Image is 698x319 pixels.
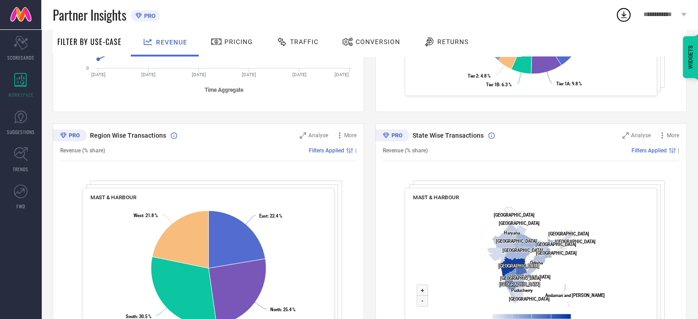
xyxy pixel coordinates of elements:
text: [GEOGRAPHIC_DATA] [496,239,537,244]
span: | [355,147,357,154]
span: Filter By Use-Case [57,36,122,47]
span: Pricing [224,38,253,45]
span: Filters Applied [309,147,344,154]
text: [GEOGRAPHIC_DATA] [555,239,596,244]
svg: Zoom [622,132,629,139]
span: State Wise Transactions [413,132,484,139]
svg: Zoom [300,132,306,139]
span: Revenue (% share) [60,147,105,154]
text: [GEOGRAPHIC_DATA] [509,297,550,302]
text: Andaman and [PERSON_NAME] [545,293,605,298]
text: : 25.4 % [270,307,296,312]
text: [DATE] [335,72,349,77]
text: [DATE] [141,72,156,77]
text: [GEOGRAPHIC_DATA] [498,221,539,226]
span: Partner Insights [53,6,126,24]
span: SUGGESTIONS [7,129,35,135]
div: Premium [53,129,87,143]
span: SCORECARDS [7,54,34,61]
span: FWD [17,203,25,210]
text: : 30.5 % [126,314,151,319]
span: Traffic [290,38,318,45]
text: : 4.8 % [467,73,490,78]
text: [GEOGRAPHIC_DATA] [494,213,535,218]
div: Open download list [615,6,632,23]
text: 0 [86,66,89,71]
span: Conversion [356,38,400,45]
span: More [667,132,679,139]
span: Returns [437,38,469,45]
tspan: East [259,213,268,218]
span: Region Wise Transactions [90,132,166,139]
tspan: West [134,213,143,218]
text: [GEOGRAPHIC_DATA] [548,231,589,236]
text: : 9.8 % [556,81,581,86]
span: TRENDS [13,166,28,173]
span: Analyse [308,132,328,139]
text: + [421,287,424,294]
text: [DATE] [242,72,256,77]
text: [GEOGRAPHIC_DATA] [500,276,541,281]
span: Revenue [156,39,187,46]
tspan: Time Aggregate [205,87,244,93]
span: More [344,132,357,139]
text: [GEOGRAPHIC_DATA] [536,251,577,256]
text: Odisha [530,260,543,265]
tspan: Tier 1B [486,82,499,87]
text: : 21.8 % [134,213,158,218]
text: [GEOGRAPHIC_DATA] [503,248,543,253]
span: MAST & HARBOUR [413,194,459,201]
text: [GEOGRAPHIC_DATA] [510,274,551,280]
text: Puducherry [511,288,533,293]
span: PRO [142,12,156,19]
text: [DATE] [292,72,307,77]
text: [GEOGRAPHIC_DATA] [536,241,576,246]
tspan: Tier 2 [467,73,478,78]
text: [DATE] [192,72,206,77]
text: [GEOGRAPHIC_DATA] [498,263,539,269]
text: [GEOGRAPHIC_DATA] [499,282,540,287]
text: - [421,297,424,304]
text: Haryana [504,230,520,235]
text: : 22.4 % [259,213,282,218]
span: WORKSPACE [8,91,34,98]
tspan: South [126,314,137,319]
text: [DATE] [91,72,106,77]
span: MAST & HARBOUR [90,194,136,201]
span: Analyse [631,132,651,139]
tspan: North [270,307,281,312]
text: : 6.3 % [486,82,512,87]
span: | [678,147,679,154]
tspan: Tier 1A [556,81,570,86]
div: Premium [375,129,409,143]
span: Revenue (% share) [383,147,428,154]
span: Filters Applied [631,147,667,154]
